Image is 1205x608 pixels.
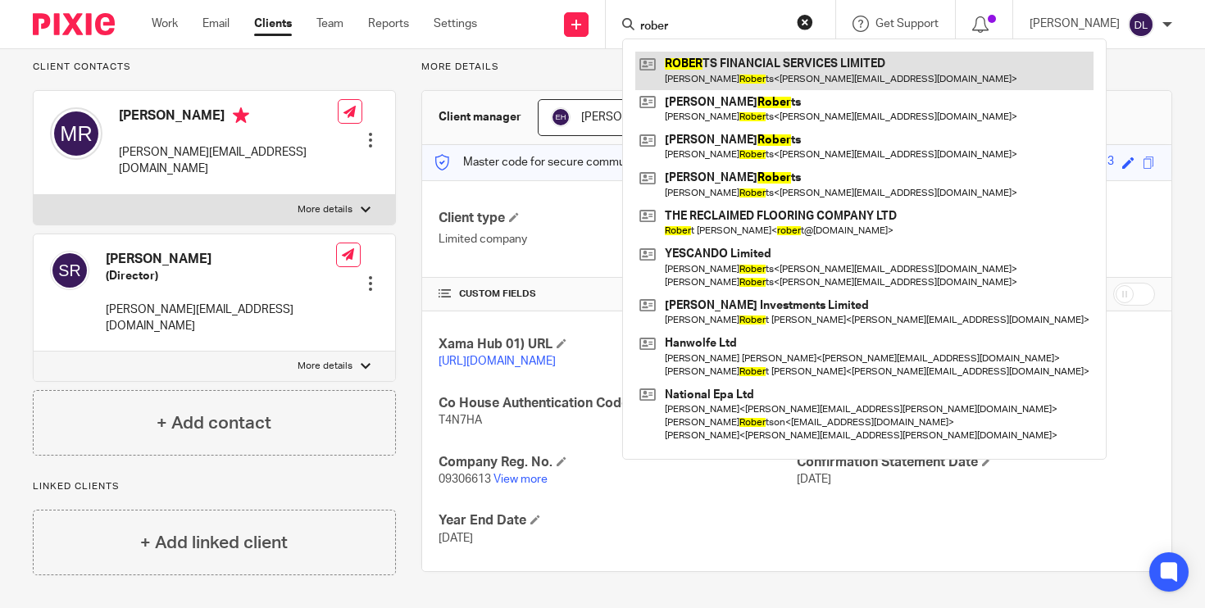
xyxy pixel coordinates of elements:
[157,411,271,436] h4: + Add contact
[639,20,786,34] input: Search
[551,107,571,127] img: svg%3E
[439,395,797,412] h4: Co House Authentication Code
[233,107,249,124] i: Primary
[439,288,797,301] h4: CUSTOM FIELDS
[439,231,797,247] p: Limited company
[50,251,89,290] img: svg%3E
[119,107,338,128] h4: [PERSON_NAME]
[439,210,797,227] h4: Client type
[439,336,797,353] h4: Xama Hub 01) URL
[581,111,671,123] span: [PERSON_NAME]
[439,356,556,367] a: [URL][DOMAIN_NAME]
[439,415,482,426] span: T4N7HA
[254,16,292,32] a: Clients
[316,16,343,32] a: Team
[106,251,336,268] h4: [PERSON_NAME]
[875,18,939,29] span: Get Support
[33,61,396,74] p: Client contacts
[119,144,338,178] p: [PERSON_NAME][EMAIL_ADDRESS][DOMAIN_NAME]
[797,14,813,30] button: Clear
[140,530,288,556] h4: + Add linked client
[33,480,396,493] p: Linked clients
[368,16,409,32] a: Reports
[1128,11,1154,38] img: svg%3E
[33,13,115,35] img: Pixie
[298,360,352,373] p: More details
[50,107,102,160] img: svg%3E
[797,454,1155,471] h4: Confirmation Statement Date
[797,474,831,485] span: [DATE]
[106,302,336,335] p: [PERSON_NAME][EMAIL_ADDRESS][DOMAIN_NAME]
[298,203,352,216] p: More details
[439,512,797,529] h4: Year End Date
[106,268,336,284] h5: (Director)
[439,474,491,485] span: 09306613
[439,533,473,544] span: [DATE]
[421,61,1172,74] p: More details
[202,16,230,32] a: Email
[434,154,717,170] p: Master code for secure communications and files
[434,16,477,32] a: Settings
[439,454,797,471] h4: Company Reg. No.
[439,109,521,125] h3: Client manager
[152,16,178,32] a: Work
[1030,16,1120,32] p: [PERSON_NAME]
[493,474,548,485] a: View more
